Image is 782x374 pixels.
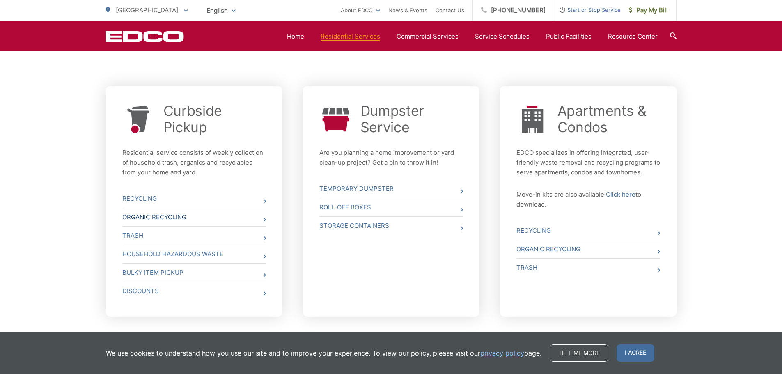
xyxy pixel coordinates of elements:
span: I agree [617,344,654,362]
a: Roll-Off Boxes [319,198,463,216]
p: Move-in kits are also available. to download. [516,190,660,209]
a: Household Hazardous Waste [122,245,266,263]
a: Tell me more [550,344,608,362]
a: Curbside Pickup [163,103,266,135]
a: Commercial Services [397,32,459,41]
a: Dumpster Service [360,103,463,135]
a: Discounts [122,282,266,300]
a: Trash [516,259,660,277]
a: Home [287,32,304,41]
span: English [200,3,242,18]
a: About EDCO [341,5,380,15]
a: Recycling [122,190,266,208]
p: EDCO specializes in offering integrated, user-friendly waste removal and recycling programs to se... [516,148,660,177]
a: EDCD logo. Return to the homepage. [106,31,184,42]
a: Organic Recycling [516,240,660,258]
a: Resource Center [608,32,658,41]
span: Pay My Bill [629,5,668,15]
a: Trash [122,227,266,245]
a: Temporary Dumpster [319,180,463,198]
p: Residential service consists of weekly collection of household trash, organics and recyclables fr... [122,148,266,177]
a: Storage Containers [319,217,463,235]
a: privacy policy [480,348,524,358]
a: Bulky Item Pickup [122,264,266,282]
a: Apartments & Condos [557,103,660,135]
span: [GEOGRAPHIC_DATA] [116,6,178,14]
a: News & Events [388,5,427,15]
a: Contact Us [436,5,464,15]
a: Public Facilities [546,32,592,41]
a: Residential Services [321,32,380,41]
a: Recycling [516,222,660,240]
p: We use cookies to understand how you use our site and to improve your experience. To view our pol... [106,348,541,358]
a: Service Schedules [475,32,530,41]
a: Organic Recycling [122,208,266,226]
p: Are you planning a home improvement or yard clean-up project? Get a bin to throw it in! [319,148,463,167]
a: Click here [606,190,635,200]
